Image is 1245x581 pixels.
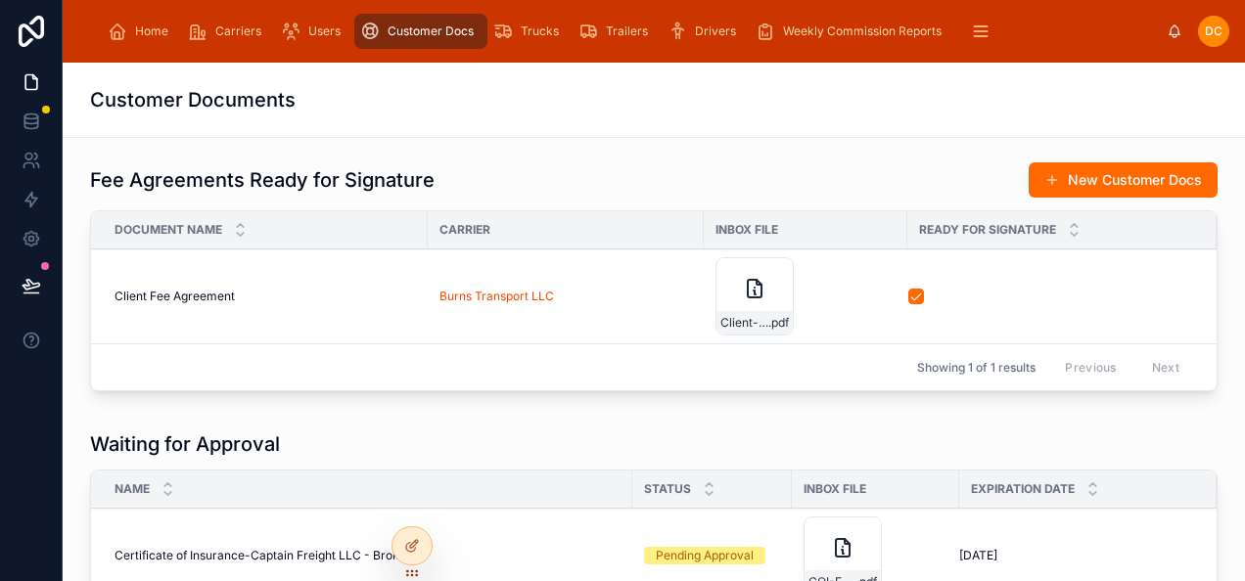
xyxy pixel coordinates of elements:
span: Status [644,481,691,497]
a: Drivers [662,14,750,49]
span: Home [135,23,168,39]
a: Client-Fee-Agreement-11/20/24.pdf [715,257,896,335]
a: Customer Docs [354,14,487,49]
a: Users [275,14,354,49]
span: Document Name [115,222,222,238]
span: Drivers [695,23,736,39]
h1: Waiting for Approval [90,430,280,458]
span: Client-Fee-Agreement-11/20/24 [720,315,768,331]
span: DC [1205,23,1222,39]
span: Inbox File [804,481,866,497]
a: Weekly Commission Reports [750,14,955,49]
a: Certificate of Insurance-Captain Freight LLC - Broker [115,548,621,563]
a: Carriers [182,14,275,49]
span: Trucks [521,23,559,39]
span: Customer Docs [388,23,474,39]
a: Pending Approval [644,547,780,564]
a: Trucks [487,14,573,49]
a: Home [102,14,182,49]
span: Certificate of Insurance-Captain Freight LLC - Broker [115,548,411,563]
h1: Customer Documents [90,86,296,113]
span: [DATE] [959,548,997,563]
span: Showing 1 of 1 results [917,360,1036,376]
span: .pdf [768,315,789,331]
a: [DATE] [959,548,1193,563]
div: scrollable content [94,10,1167,53]
span: Users [308,23,341,39]
button: New Customer Docs [1029,162,1218,198]
span: Carrier [439,222,490,238]
span: Name [115,481,150,497]
a: Burns Transport LLC [439,289,554,304]
div: Pending Approval [656,547,754,564]
a: Client Fee Agreement [115,289,416,304]
span: Ready for Signature [919,222,1056,238]
span: Inbox File [715,222,778,238]
h1: Fee Agreements Ready for Signature [90,166,435,194]
span: Carriers [215,23,261,39]
span: Client Fee Agreement [115,289,235,304]
span: Weekly Commission Reports [783,23,942,39]
a: Burns Transport LLC [439,289,692,304]
span: Expiration Date [971,481,1075,497]
span: Trailers [606,23,648,39]
a: Trailers [573,14,662,49]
